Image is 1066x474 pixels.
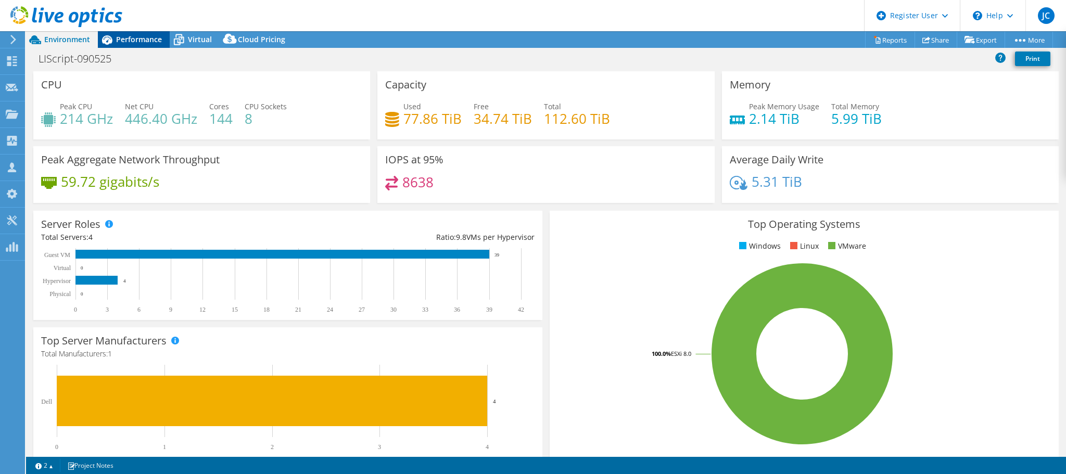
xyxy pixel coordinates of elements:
[44,34,90,44] span: Environment
[169,306,172,313] text: 9
[28,459,60,472] a: 2
[41,335,167,347] h3: Top Server Manufacturers
[41,398,52,405] text: Dell
[245,113,287,124] h4: 8
[486,306,492,313] text: 39
[60,113,113,124] h4: 214 GHz
[232,306,238,313] text: 15
[55,443,58,451] text: 0
[973,11,982,20] svg: \n
[34,53,128,65] h1: LIScript-090525
[730,154,823,165] h3: Average Daily Write
[730,79,770,91] h3: Memory
[915,32,957,48] a: Share
[474,113,532,124] h4: 34.74 TiB
[81,265,83,271] text: 0
[385,154,443,165] h3: IOPS at 95%
[788,240,819,252] li: Linux
[493,398,496,404] text: 4
[652,350,671,357] tspan: 100.0%
[60,459,121,472] a: Project Notes
[199,306,206,313] text: 12
[390,306,397,313] text: 30
[209,113,233,124] h4: 144
[49,290,71,298] text: Physical
[1015,52,1050,66] a: Print
[125,113,197,124] h4: 446.40 GHz
[108,349,112,358] span: 1
[238,34,285,44] span: Cloud Pricing
[123,278,126,284] text: 4
[752,176,802,187] h4: 5.31 TiB
[125,101,154,111] span: Net CPU
[41,232,288,243] div: Total Servers:
[403,113,462,124] h4: 77.86 TiB
[494,252,500,258] text: 39
[456,232,466,242] span: 9.8
[245,101,287,111] span: CPU Sockets
[454,306,460,313] text: 36
[749,113,819,124] h4: 2.14 TiB
[74,306,77,313] text: 0
[61,176,159,187] h4: 59.72 gigabits/s
[163,443,166,451] text: 1
[106,306,109,313] text: 3
[295,306,301,313] text: 21
[826,240,866,252] li: VMware
[544,113,610,124] h4: 112.60 TiB
[749,101,819,111] span: Peak Memory Usage
[831,113,882,124] h4: 5.99 TiB
[737,240,781,252] li: Windows
[43,277,71,285] text: Hypervisor
[263,306,270,313] text: 18
[359,306,365,313] text: 27
[41,79,62,91] h3: CPU
[54,264,71,272] text: Virtual
[88,232,93,242] span: 4
[831,101,879,111] span: Total Memory
[137,306,141,313] text: 6
[41,154,220,165] h3: Peak Aggregate Network Throughput
[385,79,426,91] h3: Capacity
[271,443,274,451] text: 2
[557,219,1051,230] h3: Top Operating Systems
[403,101,421,111] span: Used
[671,350,691,357] tspan: ESXi 8.0
[957,32,1005,48] a: Export
[327,306,333,313] text: 24
[486,443,489,451] text: 4
[41,348,535,360] h4: Total Manufacturers:
[474,101,489,111] span: Free
[544,101,561,111] span: Total
[288,232,535,243] div: Ratio: VMs per Hypervisor
[81,291,83,297] text: 0
[1038,7,1055,24] span: JC
[422,306,428,313] text: 33
[116,34,162,44] span: Performance
[865,32,915,48] a: Reports
[188,34,212,44] span: Virtual
[60,101,92,111] span: Peak CPU
[378,443,381,451] text: 3
[209,101,229,111] span: Cores
[44,251,70,259] text: Guest VM
[1005,32,1053,48] a: More
[518,306,524,313] text: 42
[402,176,434,188] h4: 8638
[41,219,100,230] h3: Server Roles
